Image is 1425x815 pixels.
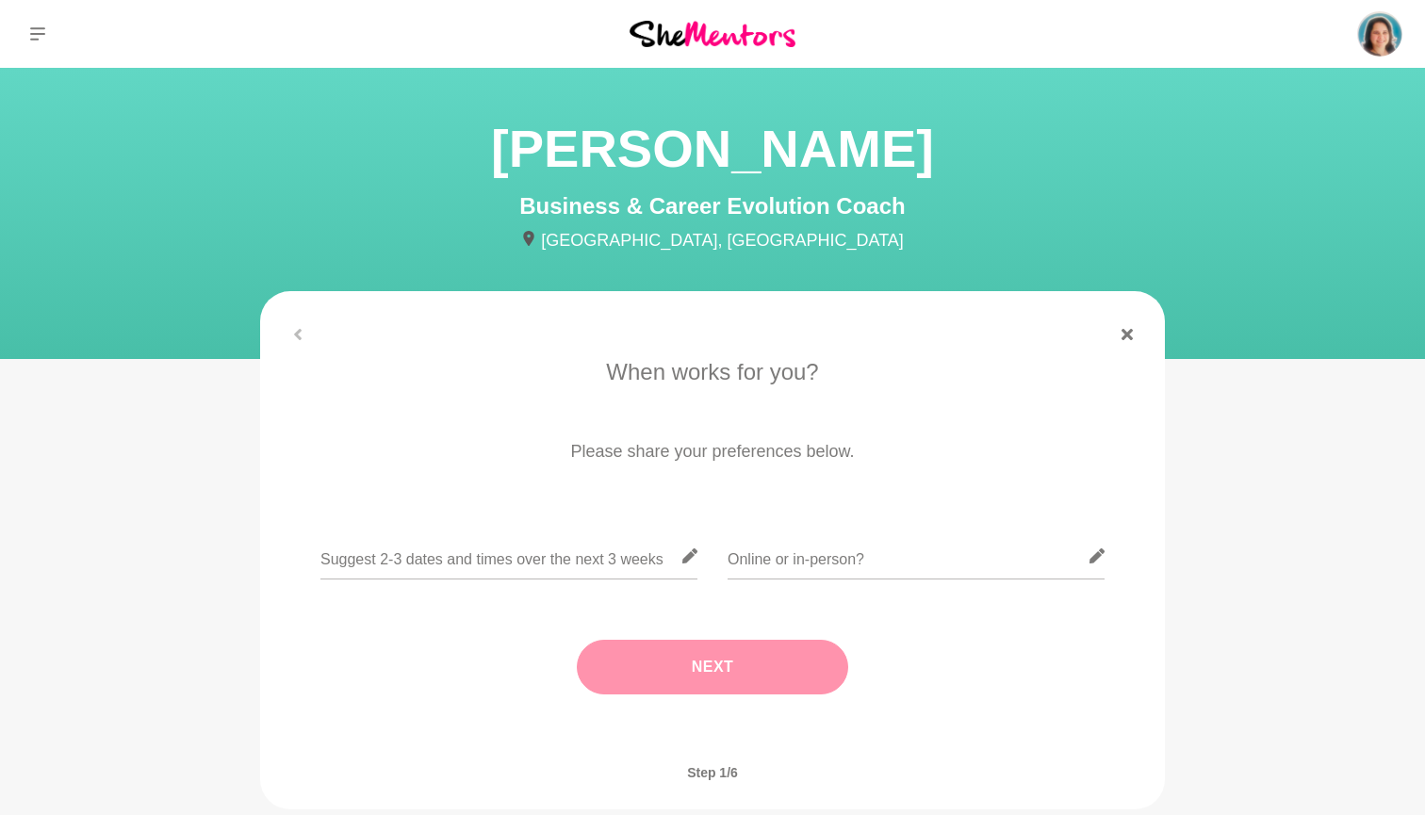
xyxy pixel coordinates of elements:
img: Lily Rudolph [1357,11,1402,57]
img: She Mentors Logo [630,21,795,46]
h1: [PERSON_NAME] [260,113,1165,185]
input: Suggest 2-3 dates and times over the next 3 weeks [320,533,697,579]
p: Please share your preferences below. [287,439,1138,465]
h4: Business & Career Evolution Coach [260,192,1165,220]
input: Online or in-person? [728,533,1105,579]
p: When works for you? [287,355,1138,389]
p: [GEOGRAPHIC_DATA], [GEOGRAPHIC_DATA] [260,228,1165,253]
span: Step 1/6 [664,743,761,802]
